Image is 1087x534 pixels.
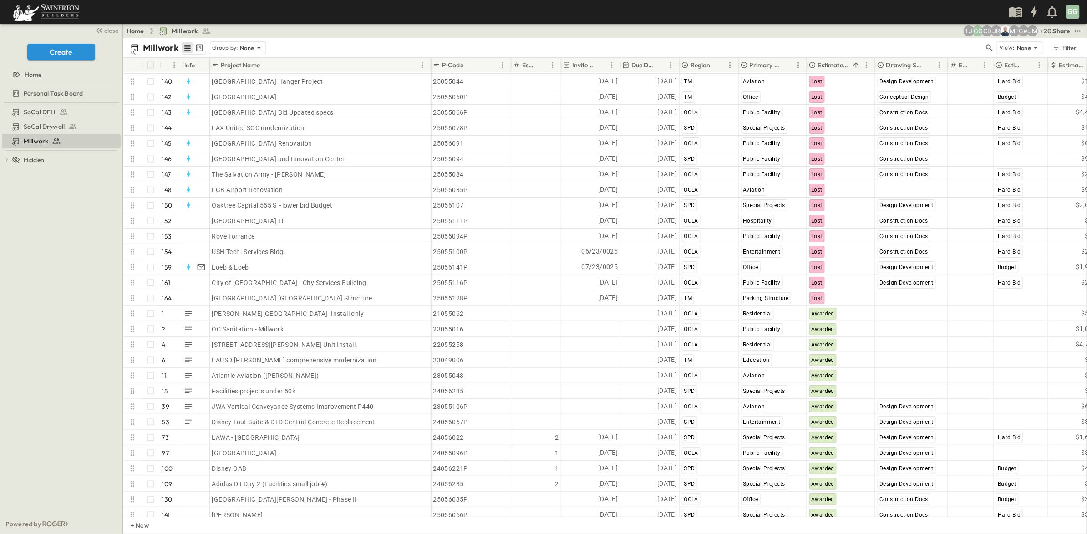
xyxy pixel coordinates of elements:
[1053,26,1071,36] div: Share
[2,134,121,148] div: Millworktest
[212,43,238,52] p: Group by:
[433,77,464,86] span: 25055044
[998,249,1021,255] span: Hard Bid
[212,92,277,102] span: [GEOGRAPHIC_DATA]
[880,109,929,116] span: Construction Docs
[973,25,984,36] div: Gerrad Gerber (gerrad.gerber@swinerton.com)
[1034,60,1045,71] button: Menu
[212,325,284,334] span: OC Sanitation - Millwork
[684,94,692,100] span: TM
[598,92,618,102] span: [DATE]
[162,325,166,334] p: 2
[812,341,835,348] span: Awarded
[172,26,198,36] span: Millwork
[657,200,677,210] span: [DATE]
[433,92,468,102] span: 25055060P
[212,170,326,179] span: The Salvation Army - [PERSON_NAME]
[162,139,172,148] p: 145
[861,60,872,71] button: Menu
[91,24,121,36] button: close
[980,60,990,71] button: Menu
[221,61,260,70] p: Project Name
[743,388,785,394] span: Special Projects
[999,43,1015,53] p: View:
[812,419,835,425] span: Awarded
[655,60,665,70] button: Sort
[127,26,144,36] a: Home
[743,233,781,239] span: Public Facility
[657,215,677,226] span: [DATE]
[812,280,823,286] span: Lost
[998,202,1021,209] span: Hard Bid
[433,139,464,148] span: 25056091
[712,60,722,70] button: Sort
[598,122,618,133] span: [DATE]
[657,76,677,86] span: [DATE]
[743,140,781,147] span: Public Facility
[998,218,1021,224] span: Hard Bid
[433,185,468,194] span: 25055085P
[184,52,195,78] div: Info
[24,155,44,164] span: Hidden
[657,169,677,179] span: [DATE]
[162,154,172,163] p: 146
[691,61,711,70] p: Region
[162,309,164,318] p: 1
[880,264,934,270] span: Design Development
[596,60,606,70] button: Sort
[743,341,772,348] span: Residential
[433,433,464,442] span: 24056022
[162,216,172,225] p: 152
[880,94,930,100] span: Conceptual Design
[998,233,1021,239] span: Hard Bid
[991,25,1002,36] div: Joshua Russell (joshua.russell@swinerton.com)
[851,60,861,70] button: Sort
[684,233,699,239] span: OCLA
[598,107,618,117] span: [DATE]
[657,138,677,148] span: [DATE]
[812,171,823,178] span: Lost
[1048,41,1080,54] button: Filter
[631,61,654,70] p: Due Date
[743,187,765,193] span: Aviation
[433,340,464,349] span: 22055258
[212,263,249,272] span: Loeb & Loeb
[212,340,358,349] span: [STREET_ADDRESS][PERSON_NAME] Unit Install.
[657,308,677,319] span: [DATE]
[880,218,929,224] span: Construction Docs
[555,433,559,442] span: 2
[162,294,172,303] p: 164
[162,340,166,349] p: 4
[598,138,618,148] span: [DATE]
[240,43,254,52] p: None
[212,154,345,163] span: [GEOGRAPHIC_DATA] and Innovation Center
[657,107,677,117] span: [DATE]
[812,125,823,131] span: Lost
[162,433,169,442] p: 73
[684,202,695,209] span: SPD
[212,216,284,225] span: [GEOGRAPHIC_DATA] Ti
[598,200,618,210] span: [DATE]
[684,388,695,394] span: SPD
[598,184,618,195] span: [DATE]
[743,326,781,332] span: Public Facility
[743,419,781,425] span: Entertainment
[725,60,736,71] button: Menu
[998,280,1021,286] span: Hard Bid
[880,171,929,178] span: Construction Docs
[998,187,1021,193] span: Hard Bid
[657,122,677,133] span: [DATE]
[998,109,1021,116] span: Hard Bid
[11,2,81,21] img: 6c363589ada0b36f064d841b69d3a419a338230e66bb0a533688fa5cc3e9e735.png
[743,218,772,224] span: Hospitality
[812,187,823,193] span: Lost
[162,232,172,241] p: 153
[212,294,372,303] span: [GEOGRAPHIC_DATA] [GEOGRAPHIC_DATA] Structure
[684,326,699,332] span: OCLA
[743,202,785,209] span: Special Projects
[598,153,618,164] span: [DATE]
[465,60,475,70] button: Sort
[880,156,929,162] span: Construction Docs
[684,372,699,379] span: OCLA
[684,125,695,131] span: SPD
